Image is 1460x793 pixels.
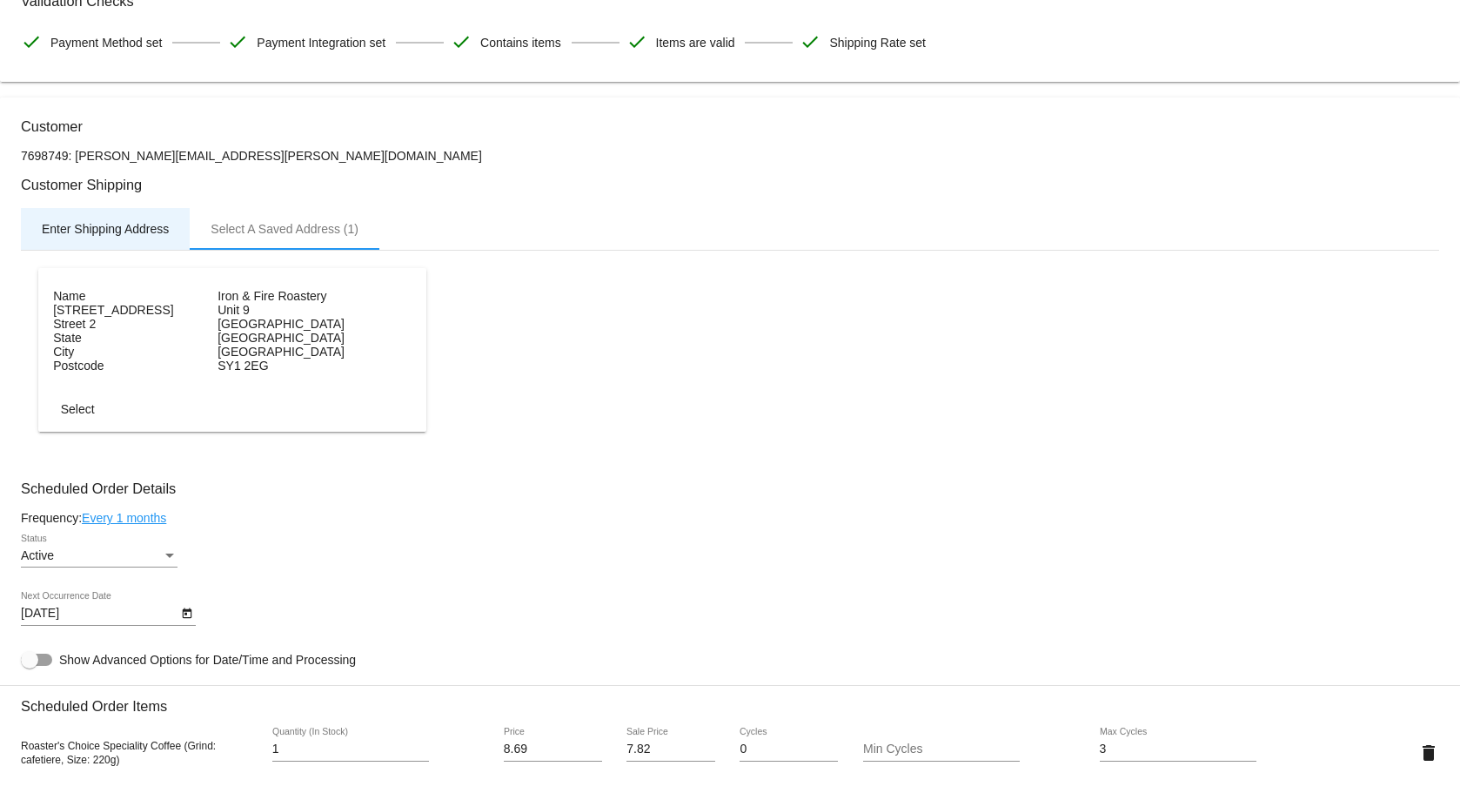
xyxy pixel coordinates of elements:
span: Contains items [480,24,561,61]
mat-icon: check [227,31,248,52]
span: Payment Method set [50,24,162,61]
dt: [GEOGRAPHIC_DATA] [218,345,378,359]
input: Cycles [740,743,838,756]
dt: SY1 2EG [218,359,378,373]
span: Payment Integration set [257,24,385,61]
input: Price [504,743,602,756]
span: Active [21,548,54,562]
input: Max Cycles [1100,743,1256,756]
div: Frequency: [21,511,1439,525]
input: Sale Price [626,743,715,756]
dt: [GEOGRAPHIC_DATA] [218,331,378,345]
h3: Scheduled Order Items [21,685,1439,715]
dd: Postcode [53,359,214,373]
div: Enter Shipping Address [42,222,169,236]
span: Items are valid [656,24,735,61]
dd: City [53,345,214,359]
dd: [STREET_ADDRESS] [53,303,214,317]
dd: Name [53,289,214,303]
input: Min Cycles [863,743,1020,756]
span: Shipping Rate set [829,24,926,61]
input: Quantity (In Stock) [272,743,429,756]
dt: [GEOGRAPHIC_DATA] [218,317,378,331]
span: Roaster's Choice Speciality Coffee (Grind: cafetiere, Size: 220g) [21,740,216,766]
h3: Customer Shipping [21,177,1439,193]
mat-icon: check [451,31,472,52]
mat-select: Status [21,549,177,563]
mat-icon: check [21,31,42,52]
dt: Iron & Fire Roastery [218,289,378,303]
div: Select A Saved Address (1) [211,222,358,236]
a: Every 1 months [82,511,166,525]
dd: Street 2 [53,317,214,331]
p: 7698749: [PERSON_NAME][EMAIL_ADDRESS][PERSON_NAME][DOMAIN_NAME] [21,149,1439,163]
h3: Scheduled Order Details [21,481,1439,497]
mat-icon: check [626,31,647,52]
h3: Customer [21,118,1439,135]
mat-icon: check [800,31,820,52]
span: Show Advanced Options for Date/Time and Processing [59,651,356,669]
button: Open calendar [177,603,196,622]
mat-icon: delete [1418,743,1439,763]
span: Select [61,402,95,416]
button: Select [39,393,116,425]
dt: Unit 9 [218,303,378,317]
dd: State [53,331,214,345]
input: Next Occurrence Date [21,607,177,621]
